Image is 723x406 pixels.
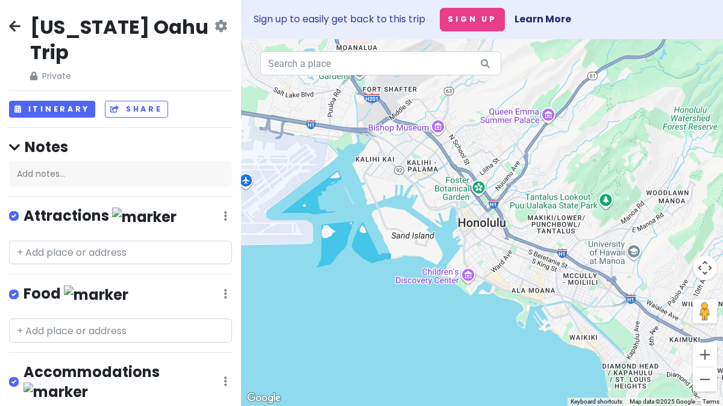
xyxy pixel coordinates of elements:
[693,256,717,280] button: Map camera controls
[244,390,284,406] a: Open this area in Google Maps (opens a new window)
[23,382,88,401] img: marker
[703,398,719,405] a: Terms (opens in new tab)
[30,69,212,83] span: Private
[440,8,505,31] button: Sign Up
[23,206,177,226] h4: Attractions
[105,101,167,118] button: Share
[9,161,232,186] div: Add notes...
[9,101,95,118] button: Itinerary
[9,241,232,265] input: + Add place or address
[260,51,501,75] input: Search a place
[244,390,284,406] img: Google
[515,12,571,26] a: Learn More
[23,284,128,304] h4: Food
[693,299,717,323] button: Drag Pegman onto the map to open Street View
[112,208,177,226] img: marker
[571,398,622,406] button: Keyboard shortcuts
[23,363,224,401] h4: Accommodations
[630,398,695,405] span: Map data ©2025 Google
[693,343,717,367] button: Zoom in
[693,367,717,392] button: Zoom out
[30,14,212,65] h2: [US_STATE] Oahu Trip
[9,319,232,343] input: + Add place or address
[9,138,232,156] h4: Notes
[64,285,128,304] img: marker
